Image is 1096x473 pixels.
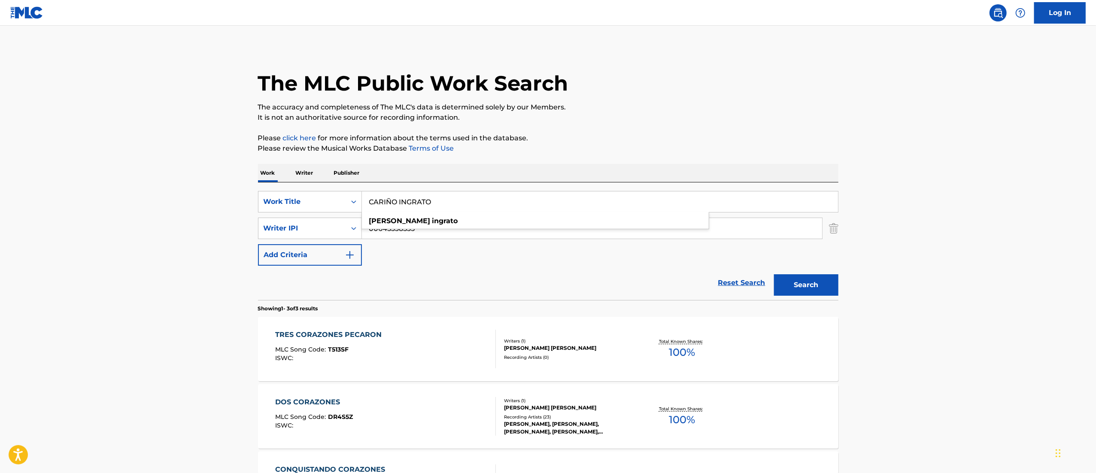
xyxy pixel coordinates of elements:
span: ISWC : [275,421,295,429]
span: 100 % [669,345,695,360]
h1: The MLC Public Work Search [258,70,568,96]
div: Recording Artists ( 0 ) [504,354,634,361]
div: Writers ( 1 ) [504,397,634,404]
a: DOS CORAZONESMLC Song Code:DR4S5ZISWC:Writers (1)[PERSON_NAME] [PERSON_NAME]Recording Artists (23... [258,384,838,449]
div: Writer IPI [264,223,341,233]
span: ISWC : [275,354,295,362]
p: Publisher [331,164,362,182]
p: It is not an authoritative source for recording information. [258,112,838,123]
strong: [PERSON_NAME] [369,217,431,225]
button: Search [774,274,838,296]
p: Writer [293,164,316,182]
strong: ingrato [432,217,458,225]
img: 9d2ae6d4665cec9f34b9.svg [345,250,355,260]
div: Help [1012,4,1029,21]
div: Widget de chat [1053,432,1096,473]
p: Please for more information about the terms used in the database. [258,133,838,143]
p: Work [258,164,278,182]
img: search [993,8,1003,18]
p: Total Known Shares: [659,406,705,412]
iframe: Chat Widget [1053,432,1096,473]
p: Showing 1 - 3 of 3 results [258,305,318,312]
a: click here [283,134,316,142]
div: Recording Artists ( 23 ) [504,414,634,420]
a: Log In [1034,2,1086,24]
a: Public Search [990,4,1007,21]
div: [PERSON_NAME], [PERSON_NAME], [PERSON_NAME], [PERSON_NAME], [PERSON_NAME] [504,420,634,436]
span: 100 % [669,412,695,428]
p: Total Known Shares: [659,338,705,345]
a: Terms of Use [407,144,454,152]
button: Add Criteria [258,244,362,266]
p: The accuracy and completeness of The MLC's data is determined solely by our Members. [258,102,838,112]
div: DOS CORAZONES [275,397,353,407]
img: Delete Criterion [829,218,838,239]
div: Work Title [264,197,341,207]
div: Arrastrar [1056,440,1061,466]
form: Search Form [258,191,838,300]
img: help [1015,8,1026,18]
p: Please review the Musical Works Database [258,143,838,154]
span: MLC Song Code : [275,413,328,421]
div: Writers ( 1 ) [504,338,634,344]
img: MLC Logo [10,6,43,19]
span: MLC Song Code : [275,346,328,353]
div: [PERSON_NAME] [PERSON_NAME] [504,344,634,352]
span: T513SF [328,346,349,353]
div: [PERSON_NAME] [PERSON_NAME] [504,404,634,412]
a: TRES CORAZONES PECARONMLC Song Code:T513SFISWC:Writers (1)[PERSON_NAME] [PERSON_NAME]Recording Ar... [258,317,838,381]
span: DR4S5Z [328,413,353,421]
div: TRES CORAZONES PECARON [275,330,386,340]
a: Reset Search [714,273,770,292]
